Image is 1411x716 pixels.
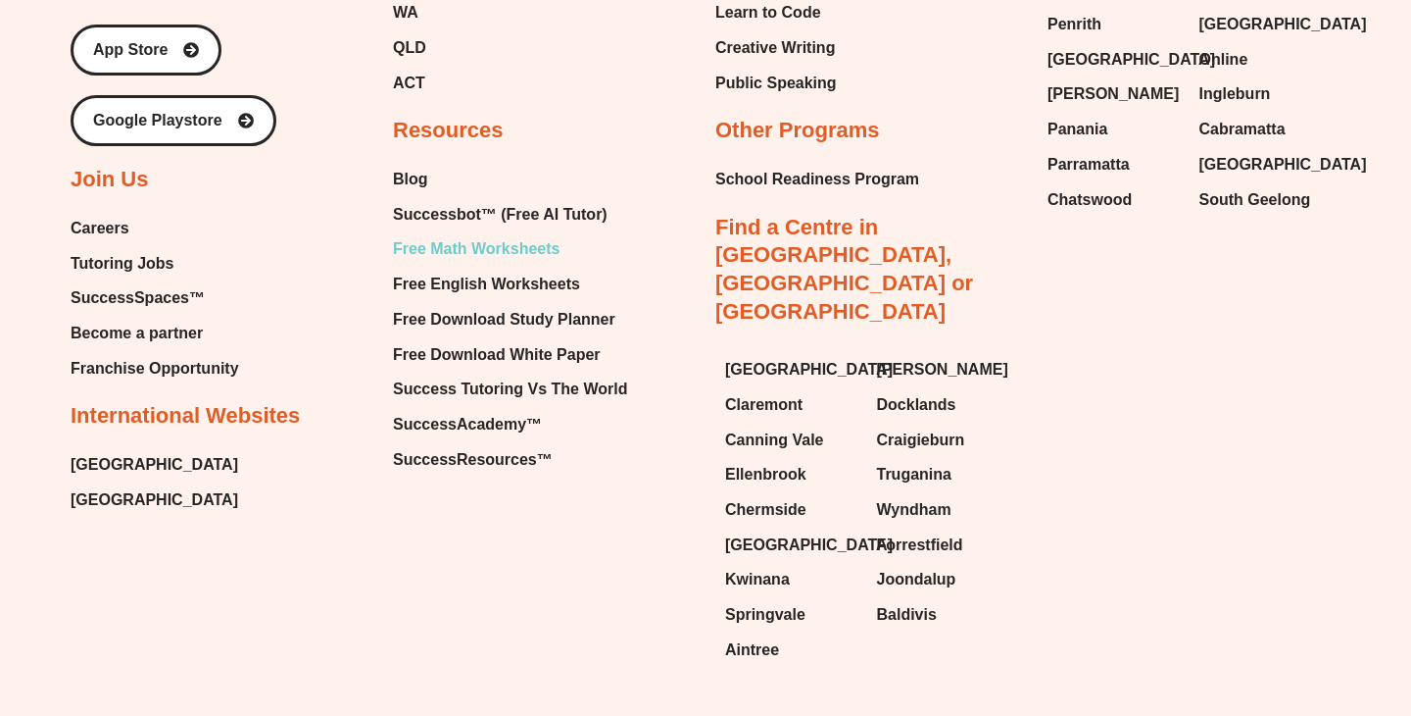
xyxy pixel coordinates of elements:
[715,33,837,63] a: Creative Writing
[1199,115,1332,144] a: Cabramatta
[1075,494,1411,716] iframe: Chat Widget
[393,117,504,145] h2: Resources
[725,565,790,594] span: Kwinana
[1199,79,1332,109] a: Ingleburn
[1047,150,1130,179] span: Parramatta
[725,460,857,489] a: Ellenbrook
[1199,185,1332,215] a: South Geelong
[1047,185,1180,215] a: Chatswood
[393,270,627,299] a: Free English Worksheets
[393,69,560,98] a: ACT
[725,460,806,489] span: Ellenbrook
[393,445,627,475] a: SuccessResources™
[71,95,276,146] a: Google Playstore
[877,565,956,594] span: Joondalup
[393,340,627,370] a: Free Download White Paper
[1047,79,1180,109] a: [PERSON_NAME]
[393,234,627,264] a: Free Math Worksheets
[877,426,1009,455] a: Craigieburn
[725,426,823,455] span: Canning Vale
[71,450,238,480] a: [GEOGRAPHIC_DATA]
[1047,79,1179,109] span: [PERSON_NAME]
[1047,45,1180,75] a: [GEOGRAPHIC_DATA]
[725,426,857,455] a: Canning Vale
[877,531,1009,560] a: Forrestfield
[393,165,428,194] span: Blog
[1047,150,1180,179] a: Parramatta
[393,305,627,334] a: Free Download Study Planner
[1047,10,1101,39] span: Penrith
[93,113,222,128] span: Google Playstore
[71,249,239,279] a: Tutoring Jobs
[715,33,835,63] span: Creative Writing
[393,270,580,299] span: Free English Worksheets
[715,165,919,194] a: School Readiness Program
[1199,115,1286,144] span: Cabramatta
[71,319,239,348] a: Become a partner
[715,215,973,324] a: Find a Centre in [GEOGRAPHIC_DATA], [GEOGRAPHIC_DATA] or [GEOGRAPHIC_DATA]
[725,600,857,630] a: Springvale
[1047,115,1180,144] a: Panania
[1047,185,1132,215] span: Chatswood
[725,495,857,525] a: Chermside
[877,460,951,489] span: Truganina
[877,565,1009,594] a: Joondalup
[1047,45,1215,75] span: [GEOGRAPHIC_DATA]
[1047,115,1107,144] span: Panania
[725,355,857,384] a: [GEOGRAPHIC_DATA]
[71,283,205,313] span: SuccessSpaces™
[393,165,627,194] a: Blog
[71,354,239,384] a: Franchise Opportunity
[71,214,239,243] a: Careers
[1199,45,1332,75] a: Online
[71,402,300,431] h2: International Websites
[393,200,627,230] a: Successbot™ (Free AI Tutor)
[393,340,601,370] span: Free Download White Paper
[1047,10,1180,39] a: Penrith
[725,390,803,420] span: Claremont
[393,200,608,230] span: Successbot™ (Free AI Tutor)
[93,42,168,58] span: App Store
[725,390,857,420] a: Claremont
[71,249,173,279] span: Tutoring Jobs
[1199,185,1311,215] span: South Geelong
[877,495,951,525] span: Wyndham
[877,390,1009,420] a: Docklands
[725,636,779,665] span: Aintree
[393,445,553,475] span: SuccessResources™
[71,283,239,313] a: SuccessSpaces™
[877,355,1008,384] span: [PERSON_NAME]
[71,214,129,243] span: Careers
[725,636,857,665] a: Aintree
[715,69,837,98] a: Public Speaking
[71,319,203,348] span: Become a partner
[393,375,627,404] a: Success Tutoring Vs The World
[71,166,148,194] h2: Join Us
[71,486,238,515] a: [GEOGRAPHIC_DATA]
[725,355,893,384] span: [GEOGRAPHIC_DATA]
[393,69,425,98] span: ACT
[877,531,963,560] span: Forrestfield
[393,410,627,439] a: SuccessAcademy™
[877,495,1009,525] a: Wyndham
[877,426,965,455] span: Craigieburn
[1199,150,1332,179] a: [GEOGRAPHIC_DATA]
[725,531,893,560] span: [GEOGRAPHIC_DATA]
[877,390,956,420] span: Docklands
[877,460,1009,489] a: Truganina
[1199,10,1367,39] span: [GEOGRAPHIC_DATA]
[877,600,937,630] span: Baldivis
[725,531,857,560] a: [GEOGRAPHIC_DATA]
[393,33,560,63] a: QLD
[1199,150,1367,179] span: [GEOGRAPHIC_DATA]
[393,33,426,63] span: QLD
[393,410,542,439] span: SuccessAcademy™
[393,305,615,334] span: Free Download Study Planner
